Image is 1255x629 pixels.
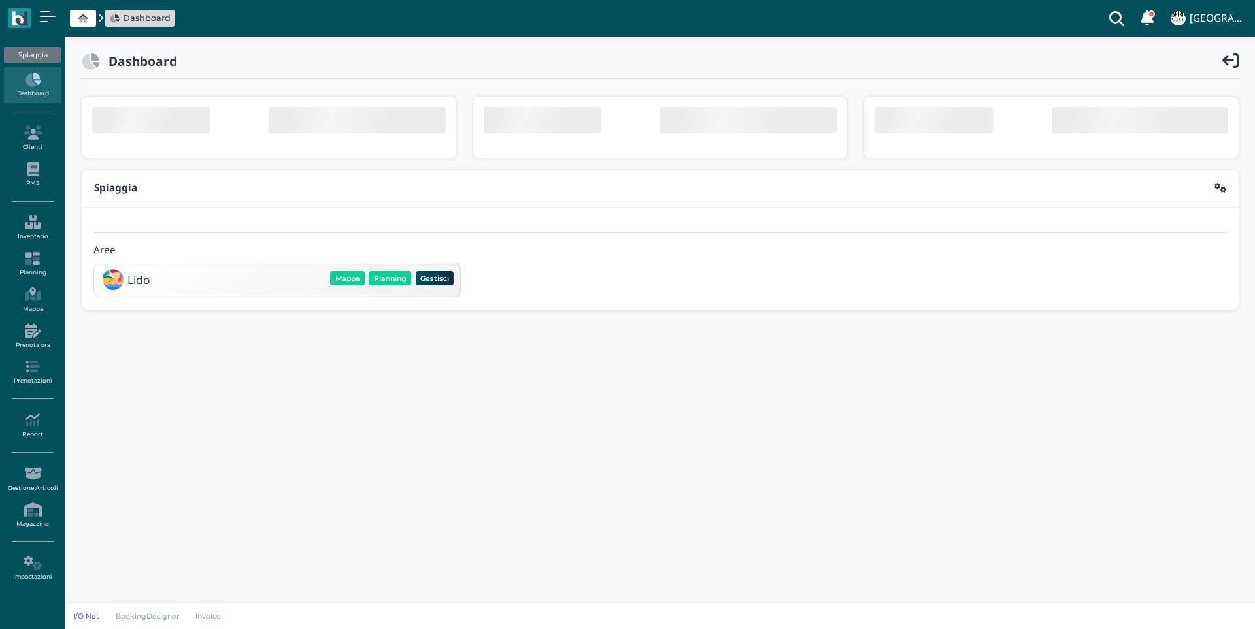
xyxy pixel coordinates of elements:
h2: Dashboard [100,54,177,68]
h4: Aree [93,245,116,256]
button: Planning [369,271,411,285]
b: Spiaggia [94,181,137,195]
span: Dashboard [123,12,171,24]
h4: [GEOGRAPHIC_DATA] [1190,13,1247,24]
a: Planning [4,246,61,282]
a: PMS [4,157,61,193]
a: Dashboard [110,12,171,24]
a: Mappa [4,282,61,318]
a: Prenota ora [4,318,61,354]
a: Inventario [4,210,61,246]
div: Spiaggia [4,47,61,63]
button: Mappa [330,271,365,285]
iframe: Help widget launcher [1162,589,1244,618]
a: Dashboard [4,67,61,103]
a: ... [GEOGRAPHIC_DATA] [1169,3,1247,34]
a: Clienti [4,120,61,156]
img: ... [1171,11,1185,25]
button: Gestisci [416,271,454,285]
h3: Lido [127,274,150,286]
img: logo [12,11,27,26]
